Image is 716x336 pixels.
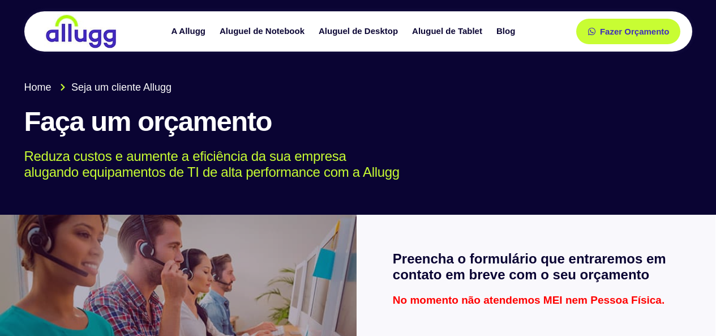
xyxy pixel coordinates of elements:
[24,148,676,181] p: Reduza custos e aumente a eficiência da sua empresa alugando equipamentos de TI de alta performan...
[313,22,406,41] a: Aluguel de Desktop
[165,22,214,41] a: A Allugg
[600,27,670,36] span: Fazer Orçamento
[576,19,681,44] a: Fazer Orçamento
[44,14,118,49] img: locação de TI é Allugg
[214,22,313,41] a: Aluguel de Notebook
[24,107,692,137] h1: Faça um orçamento
[68,80,172,95] span: Seja um cliente Allugg
[393,295,680,305] p: No momento não atendemos MEI nem Pessoa Física.
[491,22,524,41] a: Blog
[24,80,52,95] span: Home
[406,22,491,41] a: Aluguel de Tablet
[393,251,680,284] h2: Preencha o formulário que entraremos em contato em breve com o seu orçamento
